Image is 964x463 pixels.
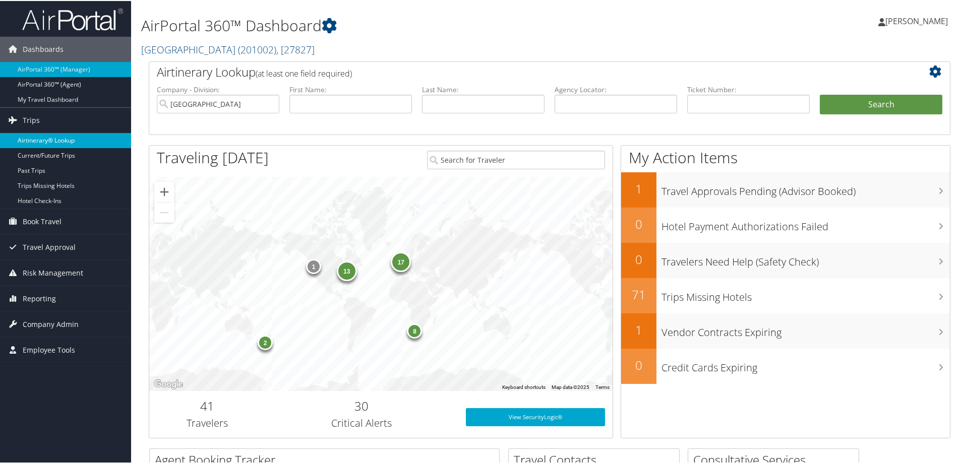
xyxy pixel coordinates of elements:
h2: 0 [621,356,656,373]
a: Open this area in Google Maps (opens a new window) [152,377,185,390]
img: airportal-logo.png [22,7,123,30]
h3: Critical Alerts [273,415,451,429]
h3: Credit Cards Expiring [661,355,950,374]
h1: Traveling [DATE] [157,146,269,167]
button: Keyboard shortcuts [502,383,546,390]
a: [PERSON_NAME] [878,5,958,35]
a: 1Vendor Contracts Expiring [621,312,950,348]
span: (at least one field required) [256,67,352,78]
h2: 0 [621,250,656,267]
div: 2 [258,334,273,349]
a: 0Travelers Need Help (Safety Check) [621,242,950,277]
h2: 71 [621,285,656,302]
h2: 1 [621,320,656,338]
label: First Name: [289,84,412,94]
h3: Travelers [157,415,258,429]
span: Dashboards [23,36,64,61]
a: 0Credit Cards Expiring [621,348,950,383]
span: Map data ©2025 [552,383,589,389]
h3: Vendor Contracts Expiring [661,319,950,339]
a: 0Hotel Payment Authorizations Failed [621,207,950,242]
span: Reporting [23,285,56,310]
h2: Airtinerary Lookup [157,62,876,80]
span: Trips [23,107,40,132]
a: [GEOGRAPHIC_DATA] [141,42,315,55]
span: , [ 27827 ] [276,42,315,55]
button: Zoom in [154,181,174,201]
span: Travel Approval [23,234,76,259]
label: Ticket Number: [687,84,810,94]
h3: Trips Missing Hotels [661,284,950,303]
div: 17 [391,251,411,271]
h1: My Action Items [621,146,950,167]
span: Risk Management [23,259,83,285]
span: Employee Tools [23,337,75,362]
a: View SecurityLogic® [466,407,605,425]
h2: 1 [621,179,656,196]
h1: AirPortal 360™ Dashboard [141,14,686,35]
label: Agency Locator: [555,84,677,94]
div: 8 [407,322,422,338]
label: Last Name: [422,84,545,94]
h3: Hotel Payment Authorizations Failed [661,214,950,233]
span: Company Admin [23,311,79,336]
div: 1 [306,258,321,273]
input: Search for Traveler [427,150,605,168]
a: 71Trips Missing Hotels [621,277,950,312]
h3: Travelers Need Help (Safety Check) [661,249,950,268]
h2: 0 [621,215,656,232]
a: 1Travel Approvals Pending (Advisor Booked) [621,171,950,207]
span: [PERSON_NAME] [885,15,948,26]
div: 13 [336,260,356,280]
a: Terms (opens in new tab) [595,383,610,389]
label: Company - Division: [157,84,279,94]
h2: 41 [157,396,258,414]
span: ( 201002 ) [238,42,276,55]
button: Zoom out [154,202,174,222]
span: Book Travel [23,208,62,233]
img: Google [152,377,185,390]
h3: Travel Approvals Pending (Advisor Booked) [661,178,950,197]
button: Search [820,94,942,114]
h2: 30 [273,396,451,414]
